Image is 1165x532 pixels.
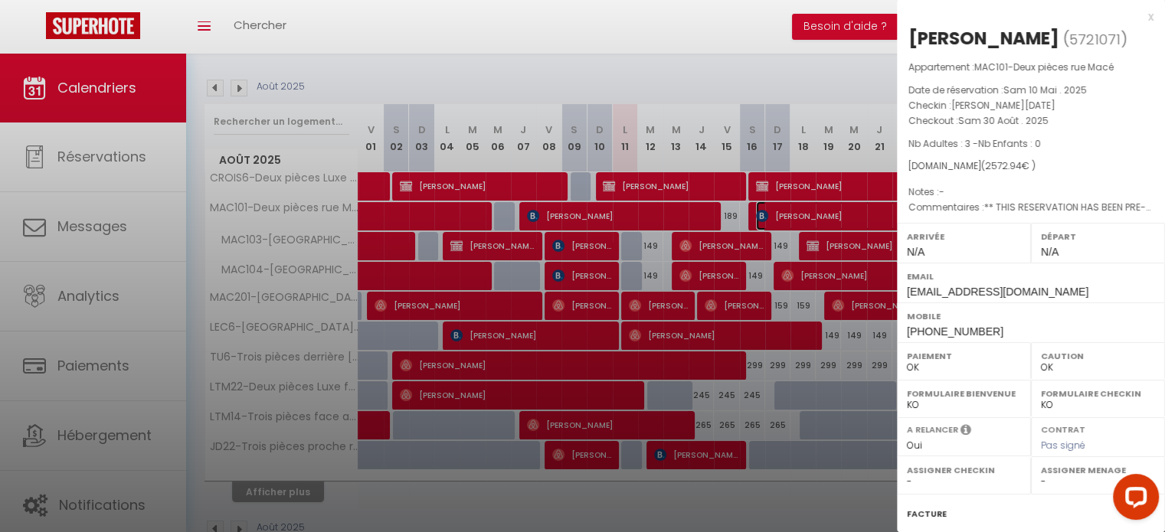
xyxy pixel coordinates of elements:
label: Départ [1041,229,1155,244]
p: Date de réservation : [908,83,1154,98]
span: ( ) [1063,28,1127,50]
div: x [897,8,1154,26]
label: Paiement [907,348,1021,364]
label: Formulaire Bienvenue [907,386,1021,401]
span: N/A [1041,246,1059,258]
label: Assigner Checkin [907,462,1021,478]
span: [PHONE_NUMBER] [907,325,1003,338]
span: - [939,185,944,198]
span: N/A [907,246,924,258]
label: Mobile [907,308,1155,324]
span: Nb Enfants : 0 [978,137,1041,150]
label: Assigner Menage [1041,462,1155,478]
span: Sam 30 Août . 2025 [958,114,1049,127]
p: Checkin : [908,98,1154,113]
span: Sam 10 Mai . 2025 [1003,83,1087,96]
label: Email [907,269,1155,284]
span: 2572.94 [985,159,1022,172]
p: Appartement : [908,60,1154,75]
span: [EMAIL_ADDRESS][DOMAIN_NAME] [907,286,1088,298]
iframe: LiveChat chat widget [1101,468,1165,532]
p: Commentaires : [908,200,1154,215]
p: Checkout : [908,113,1154,129]
label: Facture [907,506,947,522]
label: A relancer [907,423,958,436]
div: [PERSON_NAME] [908,26,1059,51]
label: Caution [1041,348,1155,364]
div: [DOMAIN_NAME] [908,159,1154,174]
label: Contrat [1041,423,1085,433]
span: MAC101-Deux pièces rue Macé [974,60,1114,73]
label: Arrivée [907,229,1021,244]
span: Pas signé [1041,439,1085,452]
span: ( € ) [981,159,1036,172]
label: Formulaire Checkin [1041,386,1155,401]
span: Nb Adultes : 3 - [908,137,1041,150]
span: 5721071 [1069,30,1121,49]
span: [PERSON_NAME][DATE] [951,99,1055,112]
i: Sélectionner OUI si vous souhaiter envoyer les séquences de messages post-checkout [960,423,971,440]
p: Notes : [908,184,1154,200]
